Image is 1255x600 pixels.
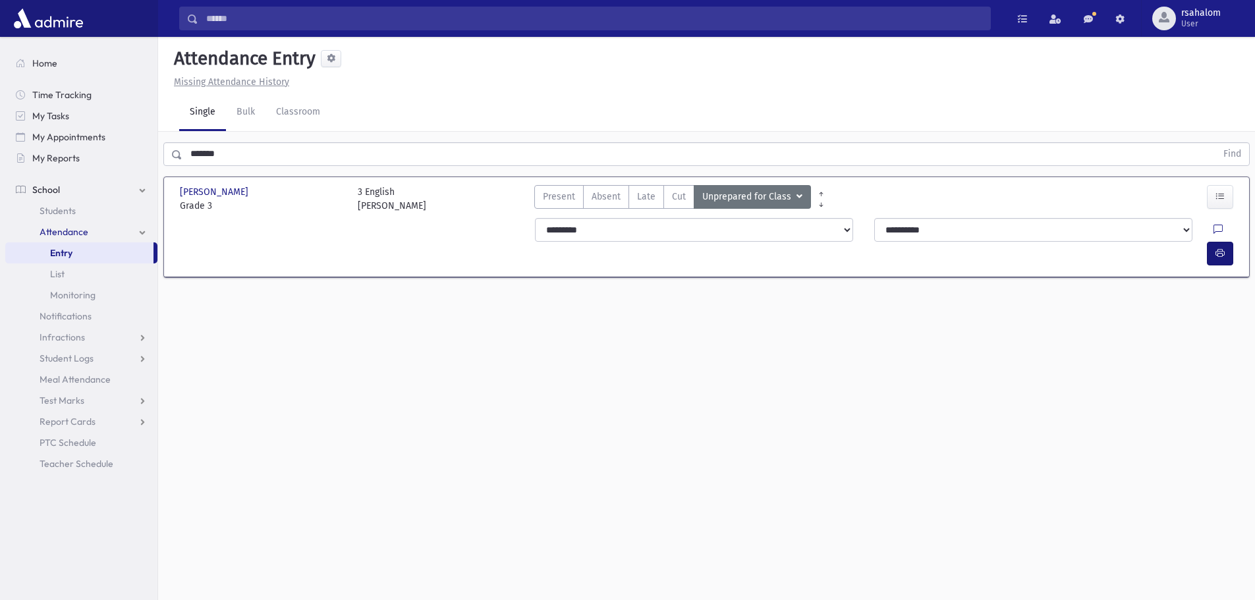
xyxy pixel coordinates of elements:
[543,190,575,204] span: Present
[702,190,794,204] span: Unprepared for Class
[5,84,157,105] a: Time Tracking
[5,126,157,148] a: My Appointments
[40,352,94,364] span: Student Logs
[5,105,157,126] a: My Tasks
[40,226,88,238] span: Attendance
[180,185,251,199] span: [PERSON_NAME]
[179,94,226,131] a: Single
[40,458,113,470] span: Teacher Schedule
[50,268,65,280] span: List
[592,190,621,204] span: Absent
[32,184,60,196] span: School
[180,199,345,213] span: Grade 3
[32,57,57,69] span: Home
[1181,8,1221,18] span: rsahalom
[5,242,153,263] a: Entry
[32,110,69,122] span: My Tasks
[637,190,655,204] span: Late
[169,47,316,70] h5: Attendance Entry
[5,285,157,306] a: Monitoring
[358,185,426,213] div: 3 English [PERSON_NAME]
[672,190,686,204] span: Cut
[5,179,157,200] a: School
[32,152,80,164] span: My Reports
[169,76,289,88] a: Missing Attendance History
[5,221,157,242] a: Attendance
[198,7,990,30] input: Search
[40,310,92,322] span: Notifications
[5,148,157,169] a: My Reports
[40,205,76,217] span: Students
[40,373,111,385] span: Meal Attendance
[5,453,157,474] a: Teacher Schedule
[40,331,85,343] span: Infractions
[40,395,84,406] span: Test Marks
[1215,143,1249,165] button: Find
[1181,18,1221,29] span: User
[5,306,157,327] a: Notifications
[694,185,811,209] button: Unprepared for Class
[5,327,157,348] a: Infractions
[11,5,86,32] img: AdmirePro
[5,411,157,432] a: Report Cards
[5,369,157,390] a: Meal Attendance
[40,416,96,427] span: Report Cards
[5,390,157,411] a: Test Marks
[32,131,105,143] span: My Appointments
[5,348,157,369] a: Student Logs
[5,53,157,74] a: Home
[32,89,92,101] span: Time Tracking
[5,432,157,453] a: PTC Schedule
[40,437,96,449] span: PTC Schedule
[50,289,96,301] span: Monitoring
[50,247,72,259] span: Entry
[265,94,331,131] a: Classroom
[226,94,265,131] a: Bulk
[5,263,157,285] a: List
[534,185,811,213] div: AttTypes
[5,200,157,221] a: Students
[174,76,289,88] u: Missing Attendance History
